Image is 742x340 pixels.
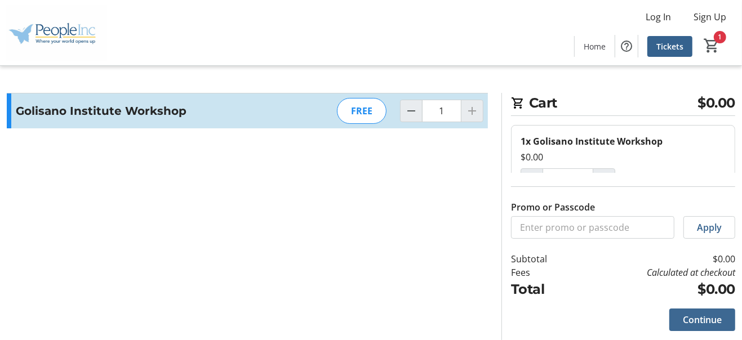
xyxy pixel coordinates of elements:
span: $0.00 [698,93,736,113]
input: Golisano Institute Workshop Quantity [543,168,593,191]
input: Enter promo or passcode [511,216,674,239]
button: Apply [683,216,735,239]
div: FREE [337,98,386,124]
button: Decrement by one [401,100,422,122]
label: Promo or Passcode [511,200,595,214]
td: Subtotal [511,252,576,266]
button: Decrement by one [521,169,543,190]
span: Apply [697,221,722,234]
td: $0.00 [576,279,735,299]
a: Tickets [647,36,692,57]
span: Continue [683,313,722,326]
input: Golisano Institute Workshop Quantity [422,100,461,122]
td: $0.00 [576,252,735,266]
td: Total [511,279,576,299]
button: Remove [649,168,726,191]
div: 1x Golisano Institute Workshop [521,135,726,148]
button: Log In [637,8,680,26]
img: People Inc.'s Logo [7,5,107,61]
h3: Golisano Institute Workshop [16,102,262,119]
button: Help [615,35,638,57]
span: Log In [646,10,671,24]
td: Calculated at checkout [576,266,735,279]
span: Tickets [656,41,683,52]
h2: Cart [511,93,735,116]
span: Sign Up [694,10,726,24]
button: Cart [701,35,722,56]
span: Home [584,41,606,52]
div: $0.00 [521,150,726,164]
button: Sign Up [685,8,735,26]
a: Home [575,36,615,57]
button: Continue [669,308,735,331]
td: Fees [511,266,576,279]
